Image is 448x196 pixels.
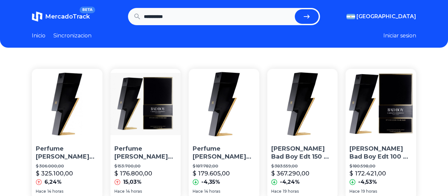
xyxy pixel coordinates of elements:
[114,169,152,178] p: $ 176.800,00
[350,189,360,194] span: Hace
[193,189,203,194] span: Hace
[193,164,255,169] p: $ 187.782,00
[347,13,416,21] button: [GEOGRAPHIC_DATA]
[271,164,334,169] p: $ 383.559,00
[32,11,42,22] img: MercadoTrack
[204,189,220,194] span: 14 horas
[271,145,334,161] p: [PERSON_NAME] Bad Boy Edt 150 ml Para Hombre
[36,164,98,169] p: $ 306.000,00
[283,189,299,194] span: 19 horas
[114,145,177,161] p: Perfume [PERSON_NAME] Bad Boy Edt 50ml Original Nuevo!
[350,164,412,169] p: $ 180.598,00
[267,69,338,139] img: Carolina Herrera Bad Boy Edt 150 ml Para Hombre
[32,11,90,22] a: MercadoTrackBETA
[356,13,416,21] span: [GEOGRAPHIC_DATA]
[114,164,177,169] p: $ 153.700,00
[350,169,386,178] p: $ 172.421,00
[126,189,142,194] span: 14 horas
[36,189,46,194] span: Hace
[193,169,230,178] p: $ 179.605,00
[347,14,355,19] img: Argentina
[110,69,181,139] img: Perfume Carolina Herrera Bad Boy Edt 50ml Original Nuevo!
[350,145,412,161] p: [PERSON_NAME] Bad Boy Edt 100 ml Para Hombre
[280,178,300,186] p: -4,24%
[80,7,95,13] span: BETA
[36,169,73,178] p: $ 325.100,00
[32,32,45,40] a: Inicio
[358,178,377,186] p: -4,53%
[193,145,255,161] p: Perfume [PERSON_NAME] Bad Boy Hombre Edt Importado 100 Ml
[271,189,282,194] span: Hace
[47,189,63,194] span: 14 horas
[189,69,259,139] img: Perfume Carolina Herrera Bad Boy Hombre Edt Importado 100 Ml
[44,178,62,186] p: 6,24%
[114,189,125,194] span: Hace
[36,145,98,161] p: Perfume [PERSON_NAME] Bad Boy Edt 100ml Original Cuotas!
[45,13,90,20] span: MercadoTrack
[53,32,92,40] a: Sincronizacion
[383,32,416,40] button: Iniciar sesion
[271,169,309,178] p: $ 367.290,00
[32,69,102,139] img: Perfume Carolina Herrera Bad Boy Edt 100ml Original Cuotas!
[123,178,142,186] p: 15,03%
[201,178,220,186] p: -4,35%
[346,69,416,139] img: Carolina Herrera Bad Boy Edt 100 ml Para Hombre
[361,189,377,194] span: 19 horas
